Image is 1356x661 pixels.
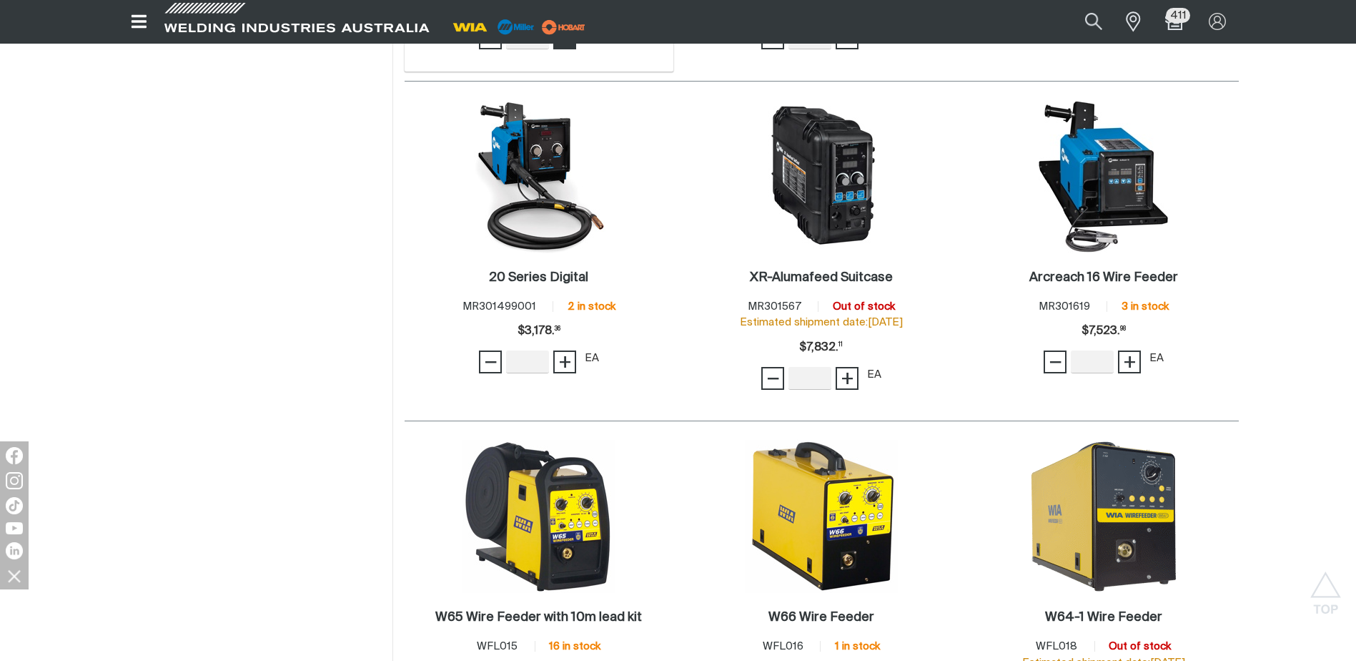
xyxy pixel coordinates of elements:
[1082,317,1126,346] div: Price
[489,270,588,286] a: 20 Series Digital
[838,342,843,348] sup: 11
[462,440,615,593] img: W65 Wire Feeder with 10m lead kit
[1039,301,1090,312] span: MR301619
[1082,317,1126,346] span: $7,523.
[1310,572,1342,604] button: Scroll to top
[1029,271,1178,284] h2: Arcreach 16 Wire Feeder
[462,301,536,312] span: MR301499001
[477,641,518,652] span: WFL015
[1045,609,1162,626] a: W64-1 Wire Feeder
[555,326,560,332] sup: 36
[1045,611,1162,624] h2: W64-1 Wire Feeder
[518,317,560,346] span: $3,178.
[538,21,590,32] a: miller
[1122,301,1169,312] span: 3 in stock
[6,472,23,489] img: Instagram
[489,271,588,284] h2: 20 Series Digital
[1029,270,1178,286] a: Arcreach 16 Wire Feeder
[1149,351,1164,367] div: EA
[750,271,893,284] h2: XR-Alumafeed Suitcase
[841,366,854,391] span: +
[435,609,642,626] a: W65 Wire Feeder with 10m lead kit
[1120,326,1126,332] sup: 98
[1069,6,1118,38] button: Search products
[2,564,26,588] img: hide socials
[435,611,642,624] h2: W65 Wire Feeder with 10m lead kit
[799,333,843,362] span: $7,832.
[766,366,780,391] span: −
[484,350,498,374] span: −
[1123,350,1137,374] span: +
[748,301,801,312] span: MR301567
[833,301,895,312] span: Out of stock
[1036,641,1077,652] span: WFL018
[1027,440,1180,593] img: W64-1 Wire Feeder
[462,100,615,253] img: 20 Series Digital
[6,522,23,534] img: YouTube
[568,301,615,312] span: 2 in stock
[1109,641,1171,652] span: Out of stock
[585,351,599,367] div: EA
[750,270,893,286] a: XR-Alumafeed Suitcase
[867,367,881,383] div: EA
[763,641,803,652] span: WFL016
[835,641,880,652] span: 1 in stock
[1027,100,1180,253] img: Arcreach 16 Wire Feeder
[6,497,23,514] img: TikTok
[518,317,560,346] div: Price
[6,447,23,464] img: Facebook
[799,333,843,362] div: Price
[740,317,903,328] span: Estimated shipment date: [DATE]
[768,611,874,624] h2: W66 Wire Feeder
[538,16,590,38] img: miller
[549,641,600,652] span: 16 in stock
[745,440,898,593] img: W66 Wire Feeder
[558,350,572,374] span: +
[6,542,23,559] img: LinkedIn
[768,609,874,626] a: W66 Wire Feeder
[1049,350,1062,374] span: −
[745,100,898,253] img: XR-Alumafeed Suitcase
[1051,6,1118,38] input: Product name or item number...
